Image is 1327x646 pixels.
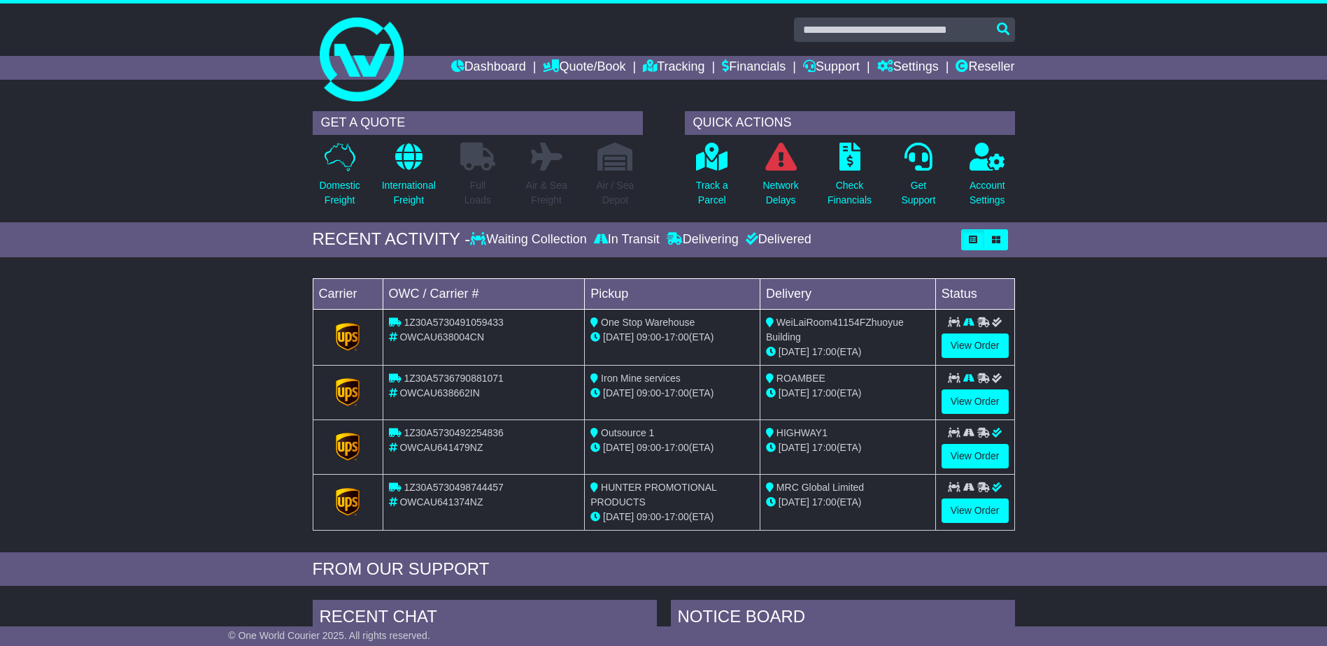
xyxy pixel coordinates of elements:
[637,331,661,343] span: 09:00
[597,178,634,208] p: Air / Sea Depot
[812,442,837,453] span: 17:00
[663,232,742,247] div: Delivering
[313,559,1015,580] div: FROM OUR SUPPORT
[812,387,837,399] span: 17:00
[942,333,1009,358] a: View Order
[399,387,479,399] span: OWCAU638662IN
[382,178,436,208] p: International Freight
[601,373,681,384] span: Iron Mine services
[404,373,503,384] span: 1Z30A5736790881071
[590,386,754,401] div: - (ETA)
[812,346,837,357] span: 17:00
[742,232,811,247] div: Delivered
[526,178,567,208] p: Air & Sea Freight
[942,389,1009,414] a: View Order
[827,142,872,215] a: CheckFinancials
[590,440,754,455] div: - (ETA)
[722,56,786,80] a: Financials
[637,387,661,399] span: 09:00
[313,600,657,638] div: RECENT CHAT
[762,142,799,215] a: NetworkDelays
[970,178,1005,208] p: Account Settings
[779,387,809,399] span: [DATE]
[685,111,1015,135] div: QUICK ACTIONS
[935,278,1014,309] td: Status
[601,317,695,328] span: One Stop Warehouse
[776,373,825,384] span: ROAMBEE
[313,229,471,250] div: RECENT ACTIVITY -
[665,387,689,399] span: 17:00
[695,142,729,215] a: Track aParcel
[590,330,754,345] div: - (ETA)
[399,331,484,343] span: OWCAU638004CN
[313,278,383,309] td: Carrier
[942,498,1009,523] a: View Order
[942,444,1009,468] a: View Order
[603,442,634,453] span: [DATE]
[956,56,1014,80] a: Reseller
[766,440,930,455] div: (ETA)
[766,345,930,359] div: (ETA)
[601,427,654,438] span: Outsource 1
[779,346,809,357] span: [DATE]
[318,142,360,215] a: DomesticFreight
[470,232,590,247] div: Waiting Collection
[590,482,716,508] span: HUNTER PROMOTIONAL PRODUCTS
[399,442,483,453] span: OWCAU641479NZ
[766,317,904,343] span: WeiLaiRoom41154FZhuoyue Building
[776,482,864,493] span: MRC Global Limited
[603,331,634,343] span: [DATE]
[671,600,1015,638] div: NOTICE BOARD
[901,178,935,208] p: Get Support
[336,488,360,516] img: GetCarrierServiceLogo
[766,495,930,510] div: (ETA)
[760,278,935,309] td: Delivery
[637,511,661,522] span: 09:00
[803,56,860,80] a: Support
[381,142,437,215] a: InternationalFreight
[762,178,798,208] p: Network Delays
[451,56,526,80] a: Dashboard
[590,510,754,524] div: - (ETA)
[336,378,360,406] img: GetCarrierServiceLogo
[404,482,503,493] span: 1Z30A5730498744457
[543,56,625,80] a: Quote/Book
[603,387,634,399] span: [DATE]
[603,511,634,522] span: [DATE]
[665,442,689,453] span: 17:00
[776,427,828,438] span: HIGHWAY1
[590,232,663,247] div: In Transit
[228,630,430,641] span: © One World Courier 2025. All rights reserved.
[399,496,483,508] span: OWCAU641374NZ
[313,111,643,135] div: GET A QUOTE
[319,178,360,208] p: Domestic Freight
[336,323,360,351] img: GetCarrierServiceLogo
[643,56,704,80] a: Tracking
[696,178,728,208] p: Track a Parcel
[779,496,809,508] span: [DATE]
[877,56,939,80] a: Settings
[828,178,872,208] p: Check Financials
[766,386,930,401] div: (ETA)
[383,278,585,309] td: OWC / Carrier #
[779,442,809,453] span: [DATE]
[404,317,503,328] span: 1Z30A5730491059433
[969,142,1006,215] a: AccountSettings
[665,331,689,343] span: 17:00
[665,511,689,522] span: 17:00
[900,142,936,215] a: GetSupport
[637,442,661,453] span: 09:00
[336,433,360,461] img: GetCarrierServiceLogo
[812,496,837,508] span: 17:00
[585,278,760,309] td: Pickup
[460,178,495,208] p: Full Loads
[404,427,503,438] span: 1Z30A5730492254836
